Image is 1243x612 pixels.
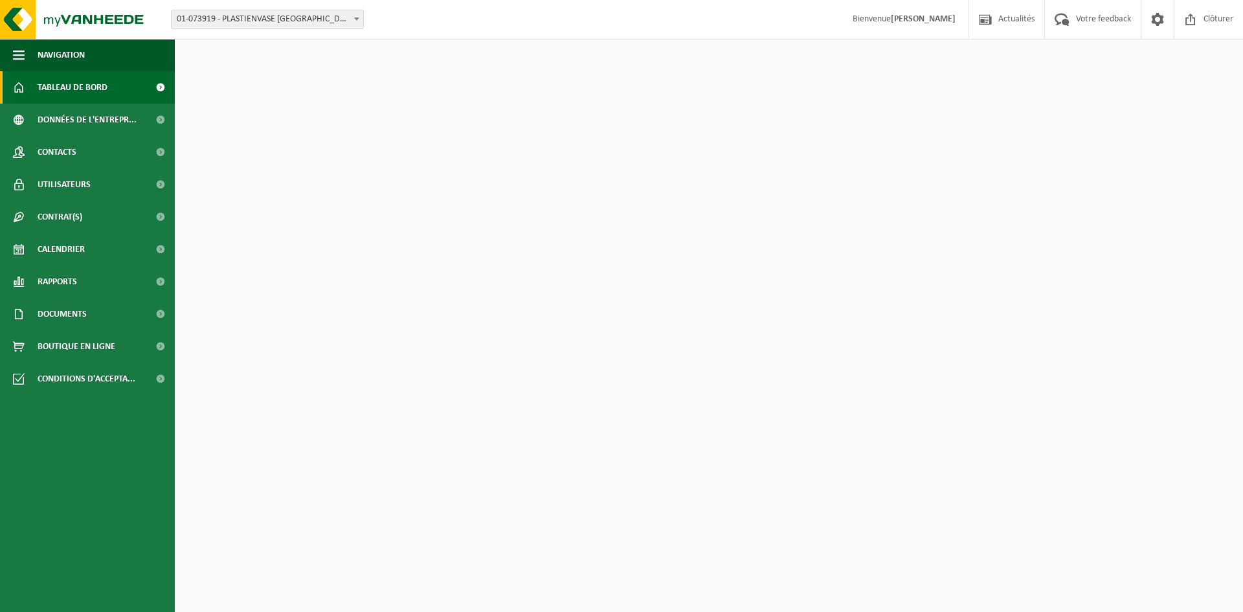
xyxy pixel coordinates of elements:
span: Navigation [38,39,85,71]
span: 01-073919 - PLASTIENVASE FRANCIA - ARRAS [172,10,363,28]
span: Utilisateurs [38,168,91,201]
span: Contacts [38,136,76,168]
strong: [PERSON_NAME] [891,14,956,24]
span: Calendrier [38,233,85,266]
span: Contrat(s) [38,201,82,233]
span: Rapports [38,266,77,298]
span: 01-073919 - PLASTIENVASE FRANCIA - ARRAS [171,10,364,29]
span: Conditions d'accepta... [38,363,135,395]
span: Boutique en ligne [38,330,115,363]
span: Documents [38,298,87,330]
span: Données de l'entrepr... [38,104,137,136]
span: Tableau de bord [38,71,107,104]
